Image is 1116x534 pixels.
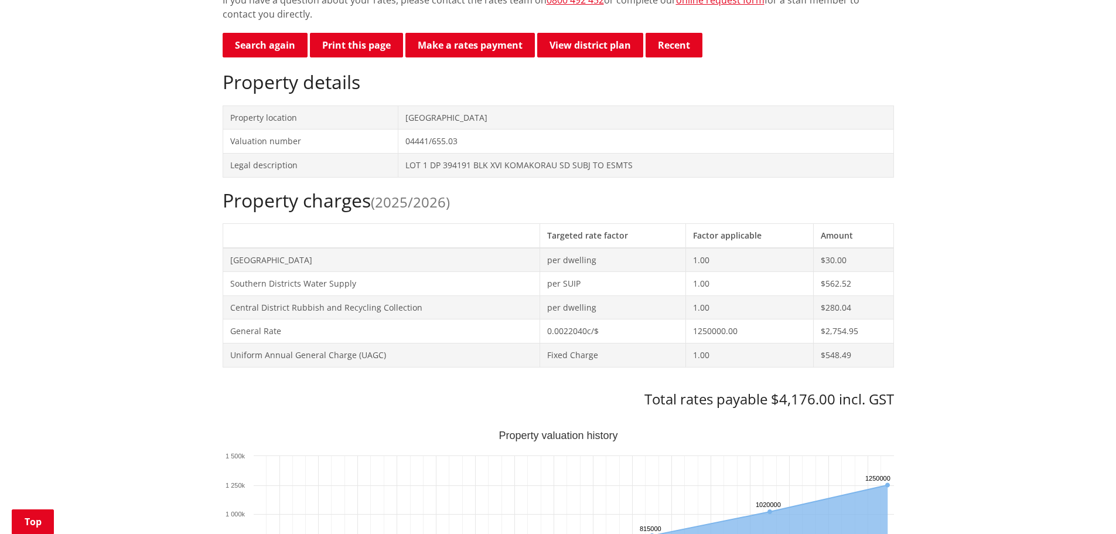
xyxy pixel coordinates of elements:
[223,248,540,272] td: [GEOGRAPHIC_DATA]
[310,33,403,57] button: Print this page
[540,223,686,247] th: Targeted rate factor
[814,223,893,247] th: Amount
[223,343,540,367] td: Uniform Annual General Charge (UAGC)
[540,319,686,343] td: 0.0022040c/$
[225,453,245,460] text: 1 500k
[814,295,893,319] td: $280.04
[225,482,245,489] text: 1 250k
[223,106,398,130] td: Property location
[540,343,686,367] td: Fixed Charge
[865,475,890,482] text: 1250000
[223,130,398,154] td: Valuation number
[223,71,894,93] h2: Property details
[499,430,617,441] text: Property valuation history
[223,272,540,296] td: Southern Districts Water Supply
[540,248,686,272] td: per dwelling
[398,153,893,177] td: LOT 1 DP 394191 BLK XVI KOMAKORAU SD SUBJ TO ESMTS
[885,483,889,488] path: Sunday, Jun 30, 12:00, 1,250,000. Capital Value.
[686,223,814,247] th: Factor applicable
[223,33,308,57] a: Search again
[646,33,702,57] button: Recent
[223,391,894,408] h3: Total rates payable $4,176.00 incl. GST
[398,106,893,130] td: [GEOGRAPHIC_DATA]
[814,272,893,296] td: $562.52
[371,192,450,212] span: (2025/2026)
[540,272,686,296] td: per SUIP
[223,189,894,212] h2: Property charges
[814,248,893,272] td: $30.00
[223,319,540,343] td: General Rate
[767,509,772,514] path: Wednesday, Jun 30, 12:00, 1,020,000. Capital Value.
[686,319,814,343] td: 1250000.00
[225,511,245,518] text: 1 000k
[814,343,893,367] td: $548.49
[756,501,781,508] text: 1020000
[1062,485,1104,527] iframe: Messenger Launcher
[537,33,643,57] a: View district plan
[686,343,814,367] td: 1.00
[12,509,54,534] a: Top
[686,272,814,296] td: 1.00
[223,153,398,177] td: Legal description
[398,130,893,154] td: 04441/655.03
[686,295,814,319] td: 1.00
[686,248,814,272] td: 1.00
[405,33,535,57] a: Make a rates payment
[540,295,686,319] td: per dwelling
[640,525,661,532] text: 815000
[223,295,540,319] td: Central District Rubbish and Recycling Collection
[814,319,893,343] td: $2,754.95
